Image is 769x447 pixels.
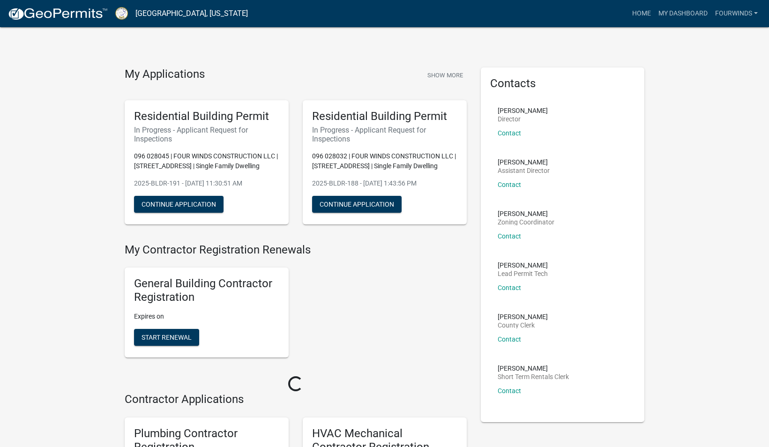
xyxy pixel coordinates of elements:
button: Start Renewal [134,329,199,346]
p: [PERSON_NAME] [498,107,548,114]
a: [GEOGRAPHIC_DATA], [US_STATE] [135,6,248,22]
p: Expires on [134,312,279,321]
wm-registration-list-section: My Contractor Registration Renewals [125,243,467,365]
a: Contact [498,181,521,188]
p: 096 028032 | FOUR WINDS CONSTRUCTION LLC | [STREET_ADDRESS] | Single Family Dwelling [312,151,457,171]
button: Continue Application [312,196,402,213]
h5: Residential Building Permit [134,110,279,123]
p: [PERSON_NAME] [498,365,569,372]
p: County Clerk [498,322,548,328]
h4: Contractor Applications [125,393,467,406]
p: [PERSON_NAME] [498,262,548,268]
p: [PERSON_NAME] [498,313,548,320]
h4: My Contractor Registration Renewals [125,243,467,257]
button: Continue Application [134,196,224,213]
p: Short Term Rentals Clerk [498,373,569,380]
p: Assistant Director [498,167,550,174]
span: Start Renewal [142,334,192,341]
button: Show More [424,67,467,83]
p: 2025-BLDR-188 - [DATE] 1:43:56 PM [312,179,457,188]
p: [PERSON_NAME] [498,159,550,165]
h4: My Applications [125,67,205,82]
a: FourWinds [711,5,762,22]
h5: Contacts [490,77,635,90]
h6: In Progress - Applicant Request for Inspections [134,126,279,143]
a: Contact [498,129,521,137]
p: Lead Permit Tech [498,270,548,277]
h6: In Progress - Applicant Request for Inspections [312,126,457,143]
img: Putnam County, Georgia [115,7,128,20]
p: Zoning Coordinator [498,219,554,225]
p: 096 028045 | FOUR WINDS CONSTRUCTION LLC | [STREET_ADDRESS] | Single Family Dwelling [134,151,279,171]
a: Contact [498,387,521,395]
p: 2025-BLDR-191 - [DATE] 11:30:51 AM [134,179,279,188]
a: My Dashboard [655,5,711,22]
a: Contact [498,284,521,291]
p: Director [498,116,548,122]
a: Contact [498,335,521,343]
h5: General Building Contractor Registration [134,277,279,304]
a: Home [628,5,655,22]
a: Contact [498,232,521,240]
p: [PERSON_NAME] [498,210,554,217]
h5: Residential Building Permit [312,110,457,123]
